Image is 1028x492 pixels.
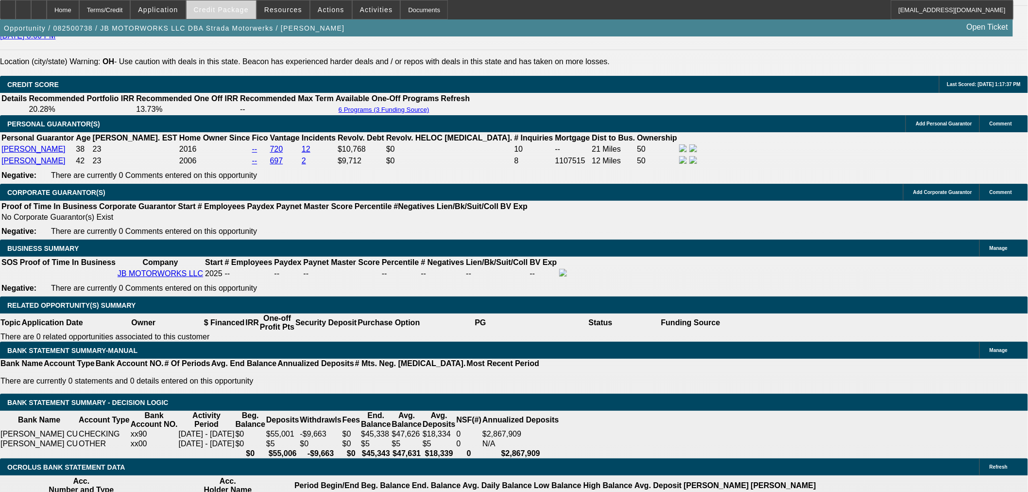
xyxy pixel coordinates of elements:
[259,314,295,332] th: One-off Profit Pts
[92,156,178,166] td: 23
[95,359,164,369] th: Bank Account NO.
[679,156,687,164] img: facebook-icon.png
[235,429,266,439] td: $0
[336,105,432,114] button: 6 Programs (3 Funding Source)
[178,202,195,211] b: Start
[514,134,553,142] b: # Inquiries
[355,359,466,369] th: # Mts. Neg. [MEDICAL_DATA].
[204,314,245,332] th: $ Financed
[963,19,1012,35] a: Open Ticket
[1,94,27,104] th: Details
[392,439,422,449] td: $5
[270,157,283,165] a: 697
[198,202,245,211] b: # Employees
[514,144,553,155] td: 10
[456,411,482,429] th: NSF(#)
[637,134,677,142] b: Ownership
[51,227,257,235] span: There are currently 0 Comments entered on this opportunity
[302,145,310,153] a: 12
[386,144,513,155] td: $0
[392,429,422,439] td: $47,626
[164,359,211,369] th: # Of Periods
[274,268,302,279] td: --
[422,449,456,458] th: $18,339
[421,269,464,278] div: --
[131,0,185,19] button: Application
[555,156,591,166] td: 1107515
[353,0,400,19] button: Activities
[310,0,352,19] button: Actions
[990,246,1008,251] span: Manage
[179,145,197,153] span: 2016
[916,121,972,126] span: Add Personal Guarantor
[19,258,116,267] th: Proof of Time In Business
[386,134,513,142] b: Revolv. HELOC [MEDICAL_DATA].
[187,0,256,19] button: Credit Package
[245,314,259,332] th: IRR
[78,429,130,439] td: CHECKING
[136,94,239,104] th: Recommended One Off IRR
[318,6,344,14] span: Actions
[382,258,419,266] b: Percentile
[300,411,342,429] th: Withdrawls
[592,134,635,142] b: Dist to Bus.
[990,190,1012,195] span: Comment
[466,359,540,369] th: Most Recent Period
[1,134,74,142] b: Personal Guarantor
[689,156,697,164] img: linkedin-icon.png
[990,348,1008,353] span: Manage
[179,157,197,165] span: 2006
[235,449,266,458] th: $0
[211,359,277,369] th: Avg. End Balance
[1,284,36,292] b: Negative:
[1,227,36,235] b: Negative:
[392,449,422,458] th: $47,631
[7,81,59,88] span: CREDIT SCORE
[43,359,95,369] th: Account Type
[21,314,83,332] th: Application Date
[274,258,301,266] b: Paydex
[225,269,230,278] span: --
[76,134,90,142] b: Age
[84,314,204,332] th: Owner
[559,269,567,277] img: facebook-icon.png
[75,144,91,155] td: 38
[4,24,344,32] span: Opportunity / 082500738 / JB MOTORWORKS LLC DBA Strada Motorwerks / [PERSON_NAME]
[103,57,114,66] b: OH
[247,202,274,211] b: Paydex
[386,156,513,166] td: $0
[456,429,482,439] td: 0
[143,258,178,266] b: Company
[130,411,178,429] th: Bank Account NO.
[300,439,342,449] td: $0
[394,202,435,211] b: #Negatives
[422,439,456,449] td: $5
[78,439,130,449] td: OTHER
[205,268,223,279] td: 2025
[7,463,125,471] span: OCROLUS BANK STATEMENT DATA
[7,399,169,406] span: Bank Statement Summary - Decision Logic
[360,429,391,439] td: $45,338
[1,212,532,222] td: No Corporate Guarantor(s) Exist
[482,411,559,429] th: Annualized Deposits
[28,94,135,104] th: Recommended Portfolio IRR
[28,105,135,114] td: 20.28%
[51,284,257,292] span: There are currently 0 Comments entered on this opportunity
[118,269,203,278] a: JB MOTORWORKS LLC
[338,134,384,142] b: Revolv. Debt
[420,314,540,332] th: PG
[99,202,176,211] b: Corporate Guarantor
[441,94,471,104] th: Refresh
[592,156,636,166] td: 12 Miles
[276,202,353,211] b: Paynet Master Score
[465,268,528,279] td: --
[529,268,557,279] td: --
[252,145,257,153] a: --
[7,301,136,309] span: RELATED OPPORTUNITY(S) SUMMARY
[990,464,1008,470] span: Refresh
[1,157,66,165] a: [PERSON_NAME]
[235,411,266,429] th: Beg. Balance
[51,171,257,179] span: There are currently 0 Comments entered on this opportunity
[466,258,528,266] b: Lien/Bk/Suit/Coll
[335,94,440,104] th: Available One-Off Programs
